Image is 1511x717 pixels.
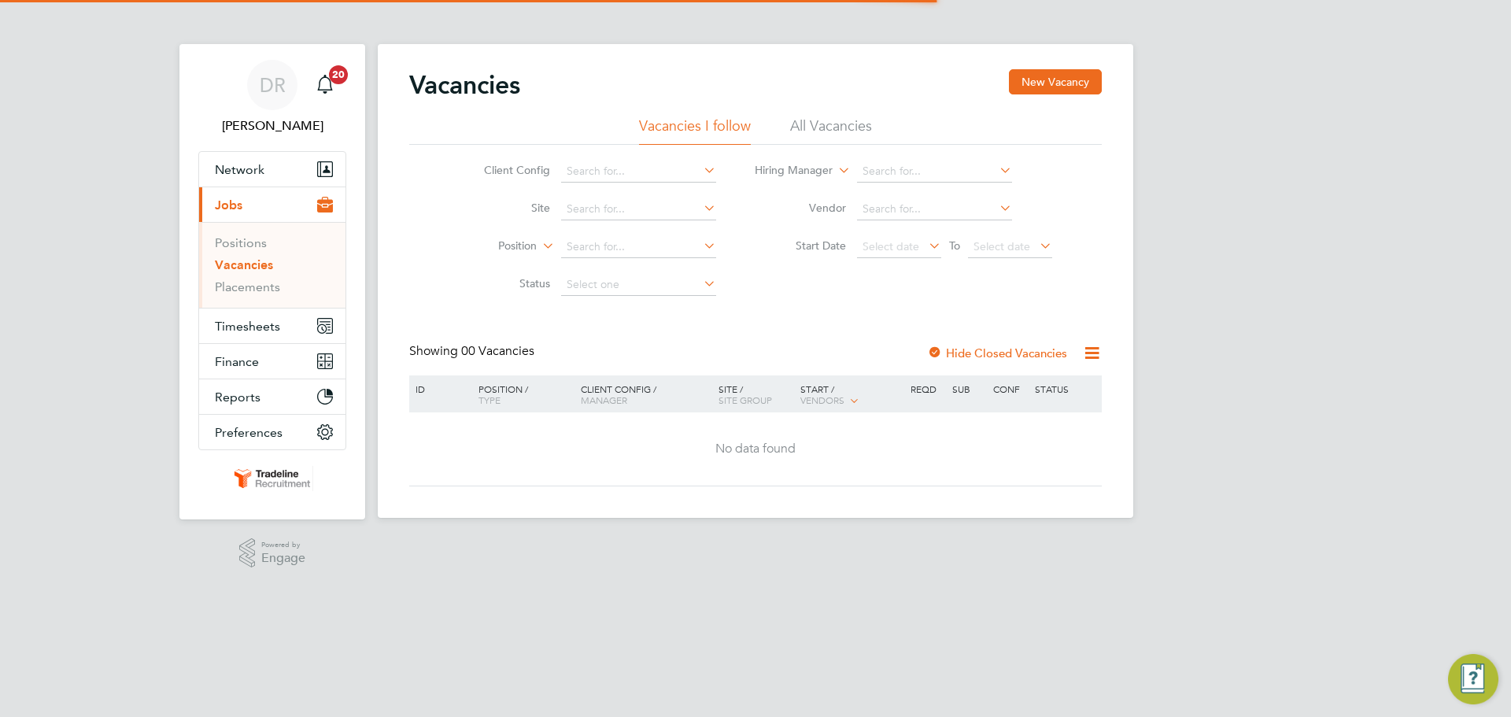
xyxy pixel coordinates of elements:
[329,65,348,84] span: 20
[790,116,872,145] li: All Vacancies
[1448,654,1498,704] button: Engage Resource Center
[561,161,716,183] input: Search for...
[863,239,919,253] span: Select date
[215,162,264,177] span: Network
[857,198,1012,220] input: Search for...
[199,187,345,222] button: Jobs
[199,344,345,379] button: Finance
[577,375,715,413] div: Client Config /
[215,235,267,250] a: Positions
[198,116,346,135] span: Demi Richens
[239,538,306,568] a: Powered byEngage
[1009,69,1102,94] button: New Vacancy
[755,238,846,253] label: Start Date
[199,152,345,187] button: Network
[179,44,365,519] nav: Main navigation
[231,466,313,491] img: tradelinerecruitment-logo-retina.png
[215,257,273,272] a: Vacancies
[215,354,259,369] span: Finance
[460,163,550,177] label: Client Config
[581,394,627,406] span: Manager
[715,375,797,413] div: Site /
[927,346,1067,360] label: Hide Closed Vacancies
[1031,375,1099,402] div: Status
[199,222,345,308] div: Jobs
[719,394,772,406] span: Site Group
[742,163,833,179] label: Hiring Manager
[460,201,550,215] label: Site
[215,319,280,334] span: Timesheets
[409,343,538,360] div: Showing
[796,375,907,415] div: Start /
[261,552,305,565] span: Engage
[561,274,716,296] input: Select one
[409,69,520,101] h2: Vacancies
[973,239,1030,253] span: Select date
[215,390,260,405] span: Reports
[561,236,716,258] input: Search for...
[446,238,537,254] label: Position
[467,375,577,413] div: Position /
[561,198,716,220] input: Search for...
[755,201,846,215] label: Vendor
[944,235,965,256] span: To
[800,394,844,406] span: Vendors
[948,375,989,402] div: Sub
[412,375,467,402] div: ID
[215,425,283,440] span: Preferences
[478,394,501,406] span: Type
[199,309,345,343] button: Timesheets
[309,60,341,110] a: 20
[199,379,345,414] button: Reports
[989,375,1030,402] div: Conf
[412,441,1099,457] div: No data found
[260,75,286,95] span: DR
[907,375,948,402] div: Reqd
[215,198,242,213] span: Jobs
[215,279,280,294] a: Placements
[199,415,345,449] button: Preferences
[198,60,346,135] a: DR[PERSON_NAME]
[198,466,346,491] a: Go to home page
[639,116,751,145] li: Vacancies I follow
[857,161,1012,183] input: Search for...
[461,343,534,359] span: 00 Vacancies
[261,538,305,552] span: Powered by
[460,276,550,290] label: Status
